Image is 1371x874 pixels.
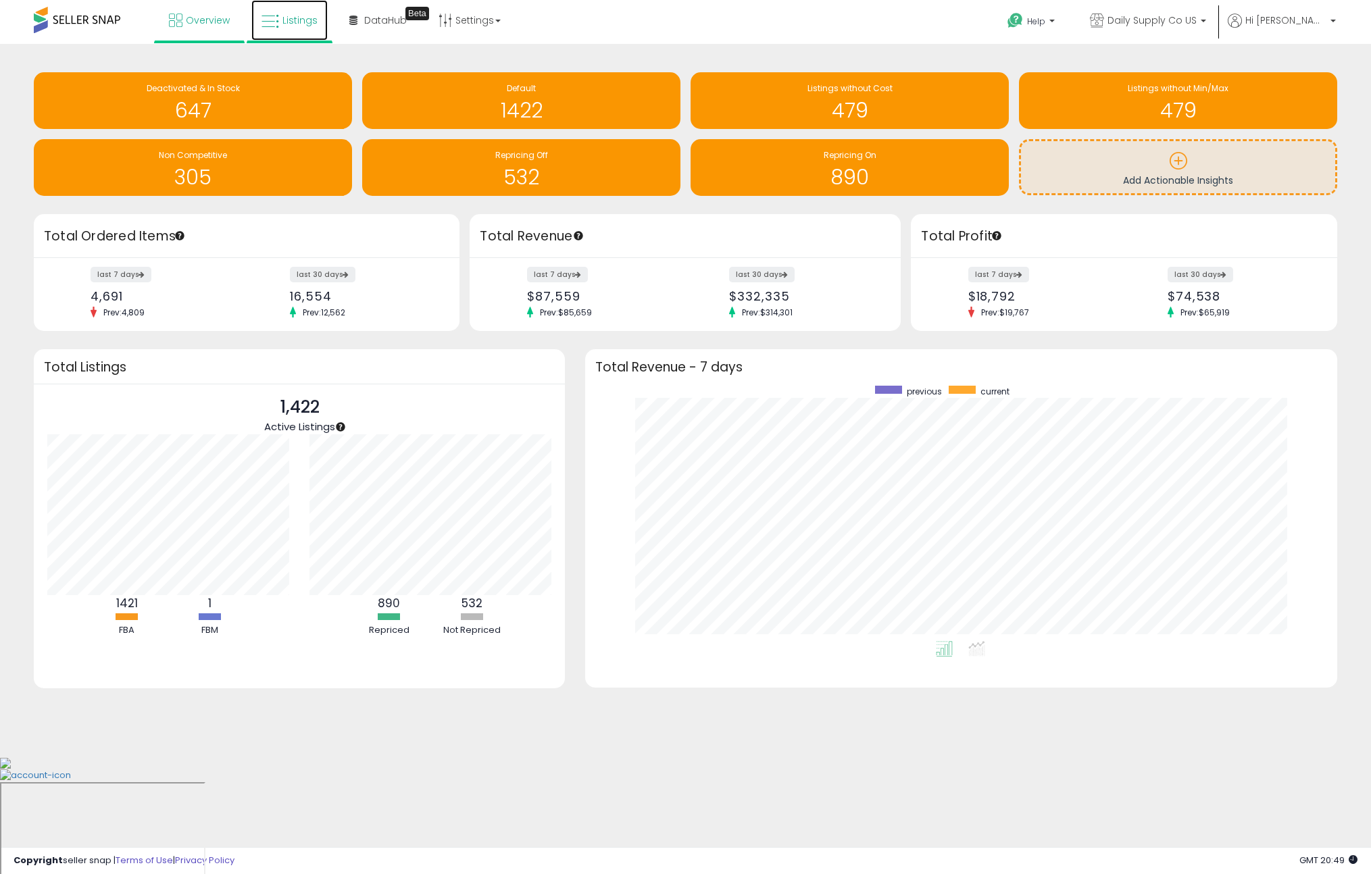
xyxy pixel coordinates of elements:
[921,227,1326,246] h3: Total Profit
[697,99,1002,122] h1: 479
[495,149,548,161] span: Repricing Off
[405,7,429,20] div: Tooltip anchor
[170,624,251,637] div: FBM
[282,14,318,27] span: Listings
[296,307,352,318] span: Prev: 12,562
[44,362,555,372] h3: Total Listings
[378,595,400,611] b: 890
[369,166,674,188] h1: 532
[34,72,352,129] a: Deactivated & In Stock 647
[186,14,230,27] span: Overview
[527,289,675,303] div: $87,559
[290,289,436,303] div: 16,554
[824,149,876,161] span: Repricing On
[34,139,352,196] a: Non Competitive 305
[349,624,430,637] div: Repriced
[974,307,1036,318] span: Prev: $19,767
[729,289,877,303] div: $332,335
[595,362,1327,372] h3: Total Revenue - 7 days
[697,166,1002,188] h1: 890
[41,99,345,122] h1: 647
[691,72,1009,129] a: Listings without Cost 479
[86,624,168,637] div: FBA
[907,386,942,397] span: previous
[1245,14,1326,27] span: Hi [PERSON_NAME]
[364,14,407,27] span: DataHub
[729,267,795,282] label: last 30 days
[1026,99,1330,122] h1: 479
[991,230,1003,242] div: Tooltip anchor
[264,419,335,434] span: Active Listings
[1007,12,1024,29] i: Get Help
[1027,16,1045,27] span: Help
[807,82,893,94] span: Listings without Cost
[264,394,335,420] p: 1,422
[1107,14,1197,27] span: Daily Supply Co US
[116,595,138,611] b: 1421
[968,289,1114,303] div: $18,792
[1168,289,1314,303] div: $74,538
[44,227,449,246] h3: Total Ordered Items
[432,624,513,637] div: Not Repriced
[507,82,536,94] span: Default
[1174,307,1237,318] span: Prev: $65,919
[208,595,211,611] b: 1
[997,2,1068,44] a: Help
[334,421,347,433] div: Tooltip anchor
[572,230,584,242] div: Tooltip anchor
[290,267,355,282] label: last 30 days
[174,230,186,242] div: Tooltip anchor
[533,307,599,318] span: Prev: $85,659
[91,267,151,282] label: last 7 days
[97,307,151,318] span: Prev: 4,809
[362,72,680,129] a: Default 1422
[527,267,588,282] label: last 7 days
[1123,174,1233,187] span: Add Actionable Insights
[1019,72,1337,129] a: Listings without Min/Max 479
[1021,141,1335,193] a: Add Actionable Insights
[691,139,1009,196] a: Repricing On 890
[735,307,799,318] span: Prev: $314,301
[159,149,227,161] span: Non Competitive
[968,267,1029,282] label: last 7 days
[480,227,891,246] h3: Total Revenue
[980,386,1009,397] span: current
[462,595,482,611] b: 532
[147,82,240,94] span: Deactivated & In Stock
[1168,267,1233,282] label: last 30 days
[91,289,236,303] div: 4,691
[1228,14,1336,44] a: Hi [PERSON_NAME]
[369,99,674,122] h1: 1422
[362,139,680,196] a: Repricing Off 532
[41,166,345,188] h1: 305
[1128,82,1228,94] span: Listings without Min/Max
